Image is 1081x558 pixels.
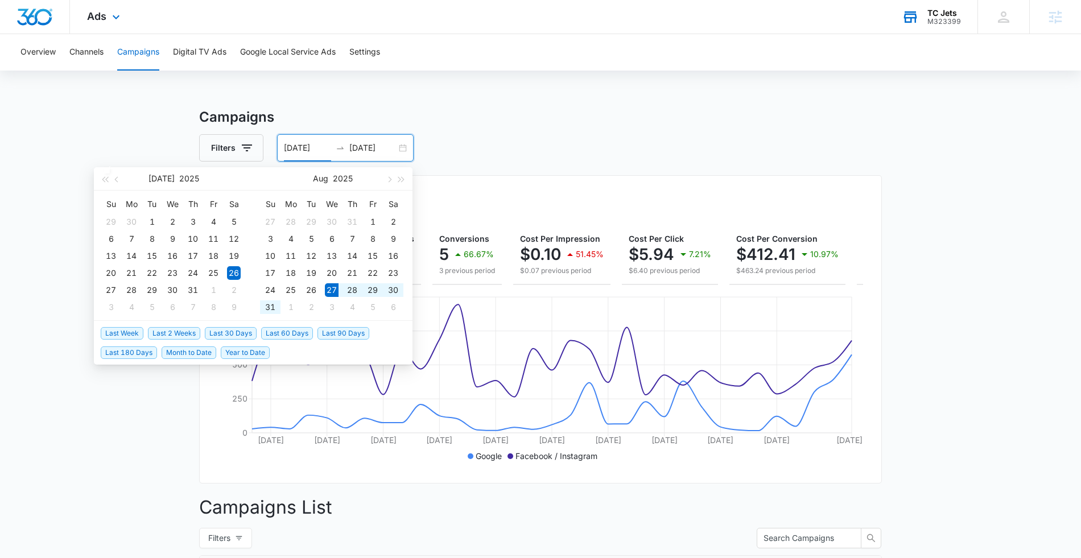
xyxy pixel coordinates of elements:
[240,34,336,71] button: Google Local Service Ads
[383,299,403,316] td: 2025-09-06
[345,300,359,314] div: 4
[203,230,224,247] td: 2025-07-11
[199,494,882,521] p: Campaigns List
[333,167,353,190] button: 2025
[148,327,200,340] span: Last 2 Weeks
[301,247,321,264] td: 2025-08-12
[263,283,277,297] div: 24
[203,213,224,230] td: 2025-07-04
[345,232,359,246] div: 7
[166,215,179,229] div: 2
[227,283,241,297] div: 2
[366,232,379,246] div: 8
[186,283,200,297] div: 31
[342,299,362,316] td: 2025-09-04
[242,428,247,437] tspan: 0
[183,299,203,316] td: 2025-08-07
[651,435,678,445] tspan: [DATE]
[186,300,200,314] div: 7
[199,107,882,127] h3: Campaigns
[162,247,183,264] td: 2025-07-16
[325,266,339,280] div: 20
[227,300,241,314] div: 9
[101,195,121,213] th: Su
[207,249,220,263] div: 18
[101,346,157,359] span: Last 180 Days
[179,167,199,190] button: 2025
[280,230,301,247] td: 2025-08-04
[366,300,379,314] div: 5
[263,215,277,229] div: 27
[689,250,711,258] p: 7.21%
[207,300,220,314] div: 8
[232,359,247,369] tspan: 500
[162,230,183,247] td: 2025-07-09
[336,143,345,152] span: to
[280,213,301,230] td: 2025-07-28
[576,250,604,258] p: 51.45%
[301,299,321,316] td: 2025-09-02
[224,264,244,282] td: 2025-07-26
[258,435,284,445] tspan: [DATE]
[101,327,143,340] span: Last Week
[386,232,400,246] div: 9
[260,282,280,299] td: 2025-08-24
[313,167,328,190] button: Aug
[142,230,162,247] td: 2025-07-08
[224,213,244,230] td: 2025-07-05
[207,232,220,246] div: 11
[101,213,121,230] td: 2025-06-29
[186,215,200,229] div: 3
[121,230,142,247] td: 2025-07-07
[280,264,301,282] td: 2025-08-18
[304,300,318,314] div: 2
[342,264,362,282] td: 2025-08-21
[227,232,241,246] div: 12
[342,230,362,247] td: 2025-08-07
[162,195,183,213] th: We
[386,249,400,263] div: 16
[370,435,397,445] tspan: [DATE]
[386,215,400,229] div: 2
[125,283,138,297] div: 28
[861,534,881,543] span: search
[145,266,159,280] div: 22
[261,327,313,340] span: Last 60 Days
[227,215,241,229] div: 5
[221,346,270,359] span: Year to Date
[366,215,379,229] div: 1
[439,266,495,276] p: 3 previous period
[145,215,159,229] div: 1
[284,249,298,263] div: 11
[224,247,244,264] td: 2025-07-19
[145,232,159,246] div: 8
[736,266,839,276] p: $463.24 previous period
[342,282,362,299] td: 2025-08-28
[205,327,257,340] span: Last 30 Days
[260,213,280,230] td: 2025-07-27
[515,450,597,462] p: Facebook / Instagram
[317,327,369,340] span: Last 90 Days
[101,230,121,247] td: 2025-07-06
[304,249,318,263] div: 12
[280,299,301,316] td: 2025-09-01
[325,300,339,314] div: 3
[383,247,403,264] td: 2025-08-16
[301,282,321,299] td: 2025-08-26
[224,282,244,299] td: 2025-08-02
[927,9,961,18] div: account name
[284,142,331,154] input: Start date
[439,234,489,243] span: Conversions
[162,264,183,282] td: 2025-07-23
[186,249,200,263] div: 17
[362,247,383,264] td: 2025-08-15
[284,232,298,246] div: 4
[125,266,138,280] div: 21
[203,247,224,264] td: 2025-07-18
[439,245,449,263] p: 5
[183,230,203,247] td: 2025-07-10
[284,300,298,314] div: 1
[314,435,340,445] tspan: [DATE]
[321,195,342,213] th: We
[263,266,277,280] div: 17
